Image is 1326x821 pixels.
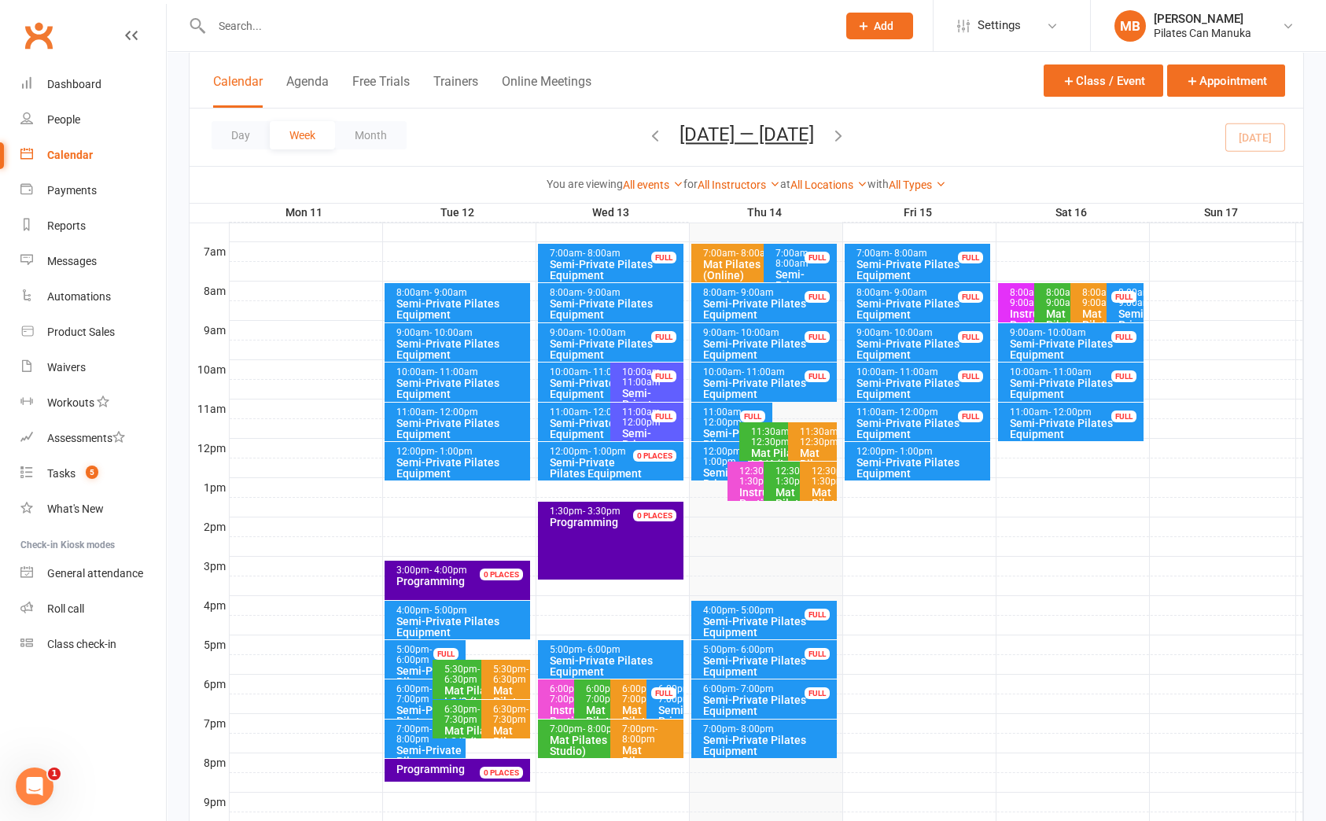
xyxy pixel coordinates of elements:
[190,595,229,615] th: 4pm
[444,665,510,685] div: 5:30pm
[396,645,462,665] div: 5:00pm
[622,723,657,745] span: - 8:00pm
[702,645,834,655] div: 5:00pm
[1009,338,1140,360] div: Semi-Private Pilates Equipment
[812,466,853,487] span: - 1:30pm
[444,704,480,725] span: - 7:30pm
[396,665,462,698] div: Semi-Private Pilates Equipment
[702,367,834,377] div: 10:00am
[396,684,462,705] div: 6:00pm
[583,506,621,517] span: - 3:30pm
[683,178,698,190] strong: for
[549,705,592,727] div: Instructor Participation
[549,457,680,479] div: Pilates Equipment
[680,123,814,145] button: [DATE] — [DATE]
[47,432,125,444] div: Assessments
[800,426,841,447] span: - 12:30pm
[396,723,432,745] span: - 8:00pm
[549,338,680,360] div: Semi-Private Pilates Equipment
[429,327,473,338] span: - 10:00am
[396,724,462,745] div: 7:00pm
[20,102,166,138] a: People
[702,447,746,467] div: 12:00pm
[396,338,527,360] div: Semi-Private Pilates Equipment
[396,575,465,587] span: Programming
[583,723,621,734] span: - 8:00pm
[396,616,527,638] div: Semi-Private Pilates Equipment
[622,366,663,388] span: - 11:00am
[492,705,527,725] div: 6:30pm
[396,447,527,457] div: 12:00pm
[633,450,676,462] div: 0 PLACES
[739,466,780,487] span: - 1:30pm
[702,407,769,428] div: 11:00am
[20,456,166,491] a: Tasks 5
[775,248,811,269] span: - 8:00am
[396,763,465,775] span: Programming
[702,684,834,694] div: 6:00pm
[1048,407,1092,418] span: - 12:00pm
[621,705,665,749] div: Mat Pilates L2/3 (Online)
[396,705,462,738] div: Semi-Private Pilates Equipment
[444,725,510,758] div: Mat Pilates L2/3 (In-Studio)
[549,288,680,298] div: 8:00am
[805,370,830,382] div: FULL
[396,606,527,616] div: 4:00pm
[856,418,987,440] div: Semi-Private Pilates Equipment
[890,248,927,259] span: - 8:00am
[20,279,166,315] a: Automations
[47,290,111,303] div: Automations
[550,516,618,528] span: Programming
[742,366,785,377] span: - 11:00am
[549,328,680,338] div: 9:00am
[190,477,229,497] th: 1pm
[890,327,933,338] span: - 10:00am
[790,179,867,191] a: All Locations
[874,20,893,32] span: Add
[492,665,527,685] div: 5:30pm
[856,338,987,360] div: Semi-Private Pilates Equipment
[702,655,834,677] div: Semi-Private Pilates Equipment
[549,724,665,734] div: 7:00pm
[651,687,676,699] div: FULL
[842,203,996,223] th: Fri 15
[396,644,432,665] span: - 6:00pm
[622,407,663,428] span: - 12:00pm
[20,556,166,591] a: General attendance kiosk mode
[47,184,97,197] div: Payments
[493,704,529,725] span: - 7:30pm
[583,287,621,298] span: - 9:00am
[805,252,830,263] div: FULL
[775,249,834,269] div: 7:00am
[20,491,166,527] a: What's New
[20,627,166,662] a: Class kiosk mode
[1082,287,1118,308] span: - 9:00am
[702,338,834,360] div: Semi-Private Pilates Equipment
[190,281,229,300] th: 8am
[958,370,983,382] div: FULL
[698,179,780,191] a: All Instructors
[480,569,523,580] div: 0 PLACES
[433,74,478,108] button: Trainers
[588,446,626,457] span: - 1:00pm
[429,605,467,616] span: - 5:00pm
[736,644,774,655] span: - 6:00pm
[1154,26,1251,40] div: Pilates Can Manuka
[805,291,830,303] div: FULL
[739,466,782,487] div: 12:30pm
[286,74,329,108] button: Agenda
[213,74,263,108] button: Calendar
[396,457,527,479] div: Semi-Private Pilates Equipment
[396,377,527,399] div: Semi-Private Pilates Equipment
[20,421,166,456] a: Assessments
[856,447,987,457] div: 12:00pm
[702,298,834,320] div: Semi-Private Pilates Equipment
[1167,64,1285,97] button: Appointment
[1081,288,1125,308] div: 8:00am
[736,723,774,734] span: - 8:00pm
[549,655,680,677] div: Semi-Private Pilates Equipment
[396,683,432,705] span: - 7:00pm
[335,121,407,149] button: Month
[1111,370,1136,382] div: FULL
[396,367,527,377] div: 10:00am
